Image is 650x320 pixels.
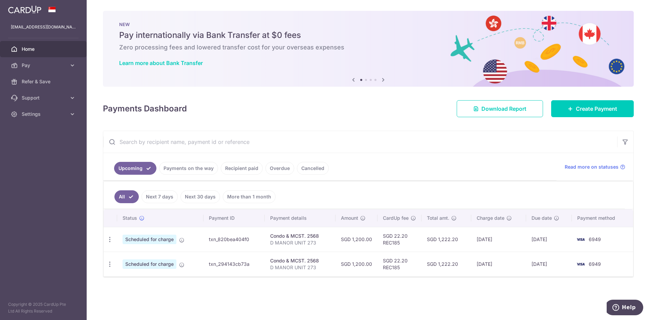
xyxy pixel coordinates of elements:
[421,227,471,252] td: SGD 1,222.20
[471,252,526,276] td: [DATE]
[565,164,619,170] span: Read more on statuses
[481,105,526,113] span: Download Report
[103,131,617,153] input: Search by recipient name, payment id or reference
[589,236,601,242] span: 6949
[8,5,41,14] img: CardUp
[270,233,330,239] div: Condo & MCST. 2568
[526,252,572,276] td: [DATE]
[114,162,156,175] a: Upcoming
[576,105,617,113] span: Create Payment
[265,209,335,227] th: Payment details
[377,227,421,252] td: SGD 22.20 REC185
[123,215,137,221] span: Status
[574,260,587,268] img: Bank Card
[142,190,178,203] a: Next 7 days
[203,252,265,276] td: txn_294143cb73a
[221,162,263,175] a: Recipient paid
[203,227,265,252] td: txn_820bea404f0
[119,43,617,51] h6: Zero processing fees and lowered transfer cost for your overseas expenses
[180,190,220,203] a: Next 30 days
[203,209,265,227] th: Payment ID
[270,257,330,264] div: Condo & MCST. 2568
[22,62,66,69] span: Pay
[270,239,330,246] p: D MANOR UNIT 273
[421,252,471,276] td: SGD 1,222.20
[574,235,587,243] img: Bank Card
[526,227,572,252] td: [DATE]
[297,162,329,175] a: Cancelled
[119,22,617,27] p: NEW
[335,227,377,252] td: SGD 1,200.00
[119,30,617,41] h5: Pay internationally via Bank Transfer at $0 fees
[103,103,187,115] h4: Payments Dashboard
[22,94,66,101] span: Support
[159,162,218,175] a: Payments on the way
[607,300,643,317] iframe: Opens a widget where you can find more information
[383,215,409,221] span: CardUp fee
[223,190,276,203] a: More than 1 month
[265,162,294,175] a: Overdue
[114,190,139,203] a: All
[22,46,66,52] span: Home
[551,100,634,117] a: Create Payment
[103,11,634,87] img: Bank transfer banner
[471,227,526,252] td: [DATE]
[565,164,625,170] a: Read more on statuses
[341,215,358,221] span: Amount
[11,24,76,30] p: [EMAIL_ADDRESS][DOMAIN_NAME]
[377,252,421,276] td: SGD 22.20 REC185
[589,261,601,267] span: 6949
[123,259,176,269] span: Scheduled for charge
[22,78,66,85] span: Refer & Save
[532,215,552,221] span: Due date
[477,215,504,221] span: Charge date
[270,264,330,271] p: D MANOR UNIT 273
[119,60,203,66] a: Learn more about Bank Transfer
[572,209,633,227] th: Payment method
[457,100,543,117] a: Download Report
[427,215,449,221] span: Total amt.
[335,252,377,276] td: SGD 1,200.00
[22,111,66,118] span: Settings
[123,235,176,244] span: Scheduled for charge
